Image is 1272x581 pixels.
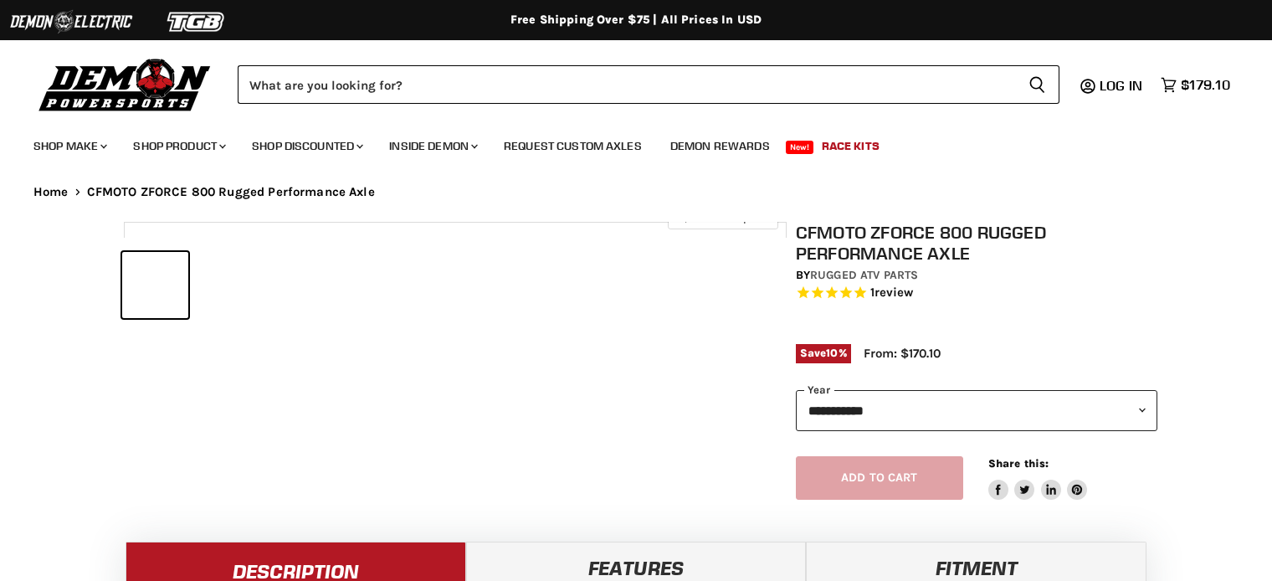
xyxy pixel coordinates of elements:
span: Share this: [988,457,1049,470]
a: Rugged ATV Parts [810,268,918,282]
a: Demon Rewards [658,129,782,163]
aside: Share this: [988,456,1088,501]
a: Inside Demon [377,129,488,163]
ul: Main menu [21,122,1226,163]
a: Request Custom Axles [491,129,654,163]
button: CFMOTO ZFORCE 800 Rugged Performance Axle thumbnail [479,252,545,318]
a: Shop Product [121,129,236,163]
span: Save % [796,344,851,362]
span: 1 reviews [870,285,914,301]
select: year [796,390,1157,431]
span: New! [786,141,814,154]
input: Search [238,65,1015,104]
button: Search [1015,65,1059,104]
button: CFMOTO ZFORCE 800 Rugged Performance Axle thumbnail [122,252,188,318]
div: by [796,266,1157,285]
img: Demon Powersports [33,54,217,114]
span: Click to expand [676,211,769,224]
form: Product [238,65,1059,104]
span: $179.10 [1181,77,1230,93]
a: Shop Discounted [239,129,373,163]
h1: CFMOTO ZFORCE 800 Rugged Performance Axle [796,222,1157,264]
button: CFMOTO ZFORCE 800 Rugged Performance Axle thumbnail [408,252,474,318]
button: CFMOTO ZFORCE 800 Rugged Performance Axle thumbnail [550,252,616,318]
a: Log in [1092,78,1152,93]
button: CFMOTO ZFORCE 800 Rugged Performance Axle thumbnail [336,252,402,318]
a: Race Kits [809,129,892,163]
a: Shop Make [21,129,117,163]
a: $179.10 [1152,73,1239,97]
span: 10 [826,347,838,359]
button: CFMOTO ZFORCE 800 Rugged Performance Axle thumbnail [264,252,331,318]
a: Home [33,185,69,199]
span: Log in [1100,77,1142,94]
span: From: $170.10 [864,346,941,361]
button: CFMOTO ZFORCE 800 Rugged Performance Axle thumbnail [193,252,259,318]
span: review [874,285,914,301]
img: TGB Logo 2 [134,6,259,38]
img: Demon Electric Logo 2 [8,6,134,38]
span: CFMOTO ZFORCE 800 Rugged Performance Axle [87,185,375,199]
span: Rated 5.0 out of 5 stars 1 reviews [796,285,1157,302]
